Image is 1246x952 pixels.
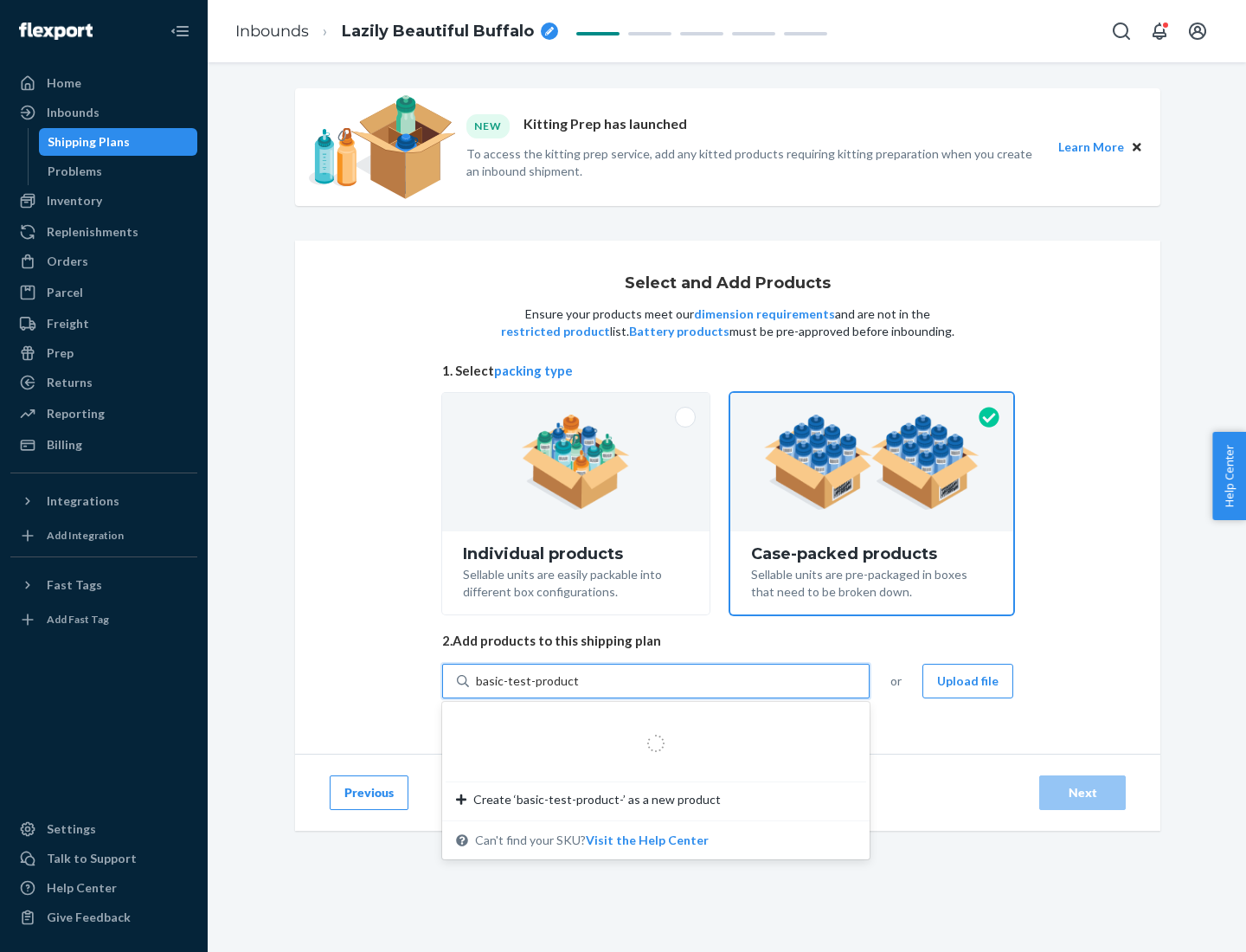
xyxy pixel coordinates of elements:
[10,522,197,550] a: Add Integration
[442,632,1013,650] span: 2. Add products to this shipping plan
[625,275,831,293] h1: Select and Add Products
[39,128,198,156] a: Shipping Plans
[10,218,197,246] a: Replenishments
[1104,14,1139,48] button: Open Search Box
[764,415,979,510] img: case-pack.59cecea509d18c883b923b81aeac6d0b.png
[47,820,96,838] div: Settings
[10,99,197,126] a: Inbounds
[475,832,709,849] span: Can't find your SKU?
[163,14,197,48] button: Close Navigation
[47,576,102,594] div: Fast Tags
[10,874,197,902] a: Help Center
[47,528,124,543] div: Add Integration
[494,362,573,380] button: packing type
[476,672,580,690] input: Create ‘basic-test-product-’ as a new productCan't find your SKU?Visit the Help Center
[1212,432,1246,520] button: Help Center
[47,192,102,209] div: Inventory
[10,431,197,459] a: Billing
[463,563,689,601] div: Sellable units are easily packable into different box configurations.
[10,69,197,97] a: Home
[47,879,117,897] div: Help Center
[466,114,510,138] div: NEW
[1180,14,1215,48] button: Open account menu
[47,374,93,391] div: Returns
[1054,784,1111,801] div: Next
[47,405,105,422] div: Reporting
[47,223,138,241] div: Replenishments
[342,21,534,43] span: Lazily Beautiful Buffalo
[473,791,721,808] span: Create ‘basic-test-product-’ as a new product
[10,487,197,515] button: Integrations
[48,133,130,151] div: Shipping Plans
[235,22,309,41] a: Inbounds
[629,323,729,340] button: Battery products
[10,815,197,843] a: Settings
[39,158,198,185] a: Problems
[751,545,992,563] div: Case-packed products
[19,23,93,40] img: Flexport logo
[47,74,81,92] div: Home
[47,492,119,510] div: Integrations
[10,606,197,634] a: Add Fast Tag
[523,114,687,138] p: Kitting Prep has launched
[10,845,197,872] a: Talk to Support
[47,344,74,362] div: Prep
[10,904,197,931] button: Give Feedback
[466,145,1043,180] p: To access the kitting prep service, add any kitted products requiring kitting preparation when yo...
[10,339,197,367] a: Prep
[10,248,197,275] a: Orders
[1127,138,1146,157] button: Close
[522,415,630,510] img: individual-pack.facf35554cb0f1810c75b2bd6df2d64e.png
[222,6,572,57] ol: breadcrumbs
[47,253,88,270] div: Orders
[1039,775,1126,810] button: Next
[47,315,89,332] div: Freight
[10,571,197,599] button: Fast Tags
[10,369,197,396] a: Returns
[10,400,197,428] a: Reporting
[922,664,1013,698] button: Upload file
[47,104,100,121] div: Inbounds
[463,545,689,563] div: Individual products
[890,672,902,690] span: or
[751,563,992,601] div: Sellable units are pre-packaged in boxes that need to be broken down.
[586,832,709,849] button: Create ‘basic-test-product-’ as a new productCan't find your SKU?
[501,323,610,340] button: restricted product
[694,306,835,323] button: dimension requirements
[1142,14,1177,48] button: Open notifications
[10,310,197,338] a: Freight
[442,362,1013,380] span: 1. Select
[48,163,102,180] div: Problems
[47,436,82,453] div: Billing
[1058,138,1124,157] button: Learn More
[499,306,956,340] p: Ensure your products meet our and are not in the list. must be pre-approved before inbounding.
[47,850,137,867] div: Talk to Support
[10,279,197,306] a: Parcel
[47,284,83,301] div: Parcel
[10,187,197,215] a: Inventory
[47,909,131,926] div: Give Feedback
[47,612,109,627] div: Add Fast Tag
[330,775,408,810] button: Previous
